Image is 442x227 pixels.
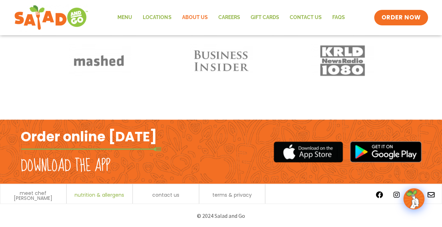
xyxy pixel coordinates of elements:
[351,3,415,37] img: Media_Forbes logo
[404,189,424,209] img: wpChatIcon
[4,190,63,200] a: meet chef [PERSON_NAME]
[284,10,327,26] a: Contact Us
[21,156,110,176] h2: Download the app
[28,3,91,37] img: Media_PR Newwire
[21,147,161,151] img: fork
[177,10,213,26] a: About Us
[112,10,350,26] nav: Menu
[190,3,253,37] img: Media_Restaurant Dive
[14,4,88,32] img: new-SAG-logo-768×292
[381,13,421,22] span: ORDER NOW
[112,10,137,26] a: Menu
[374,10,428,25] a: ORDER NOW
[75,192,124,197] a: nutrition & allergens
[137,10,177,26] a: Locations
[68,44,132,77] img: Media_Mashed
[327,10,350,26] a: FAQs
[152,192,179,197] a: contact us
[350,141,422,162] img: google_play
[21,128,157,145] h2: Order online [DATE]
[311,44,374,77] img: Media_KRLD
[213,10,245,26] a: Careers
[270,3,334,37] img: Media_Restaurant Business
[245,10,284,26] a: GIFT CARDS
[212,192,252,197] a: terms & privacy
[109,3,172,37] img: Media_QSR logo
[274,140,343,163] img: appstore
[190,44,253,77] img: Media_Business Insider
[24,211,418,220] p: © 2024 Salad and Go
